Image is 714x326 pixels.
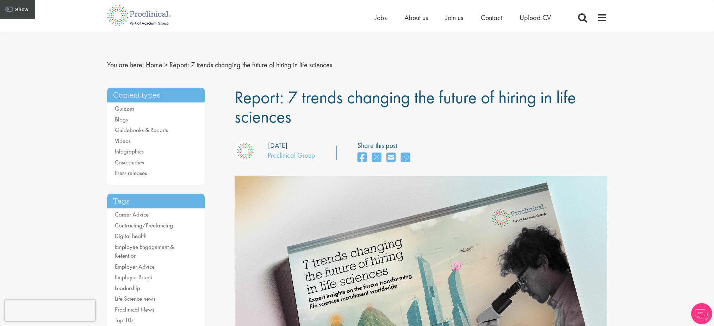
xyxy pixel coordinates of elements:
[358,150,367,165] a: share on facebook
[115,232,147,240] a: Digital health
[146,60,162,69] a: breadcrumb link
[115,284,140,292] a: Leadership
[115,158,144,166] a: Case studies
[481,13,502,22] a: Contact
[115,221,173,229] a: Contracting/Freelancing
[115,263,155,270] a: Employer Advice
[375,13,387,22] a: Jobs
[115,148,144,155] a: Infographics
[520,13,551,22] a: Upload CV
[235,86,576,128] span: Report: 7 trends changing the future of hiring in life sciences
[115,126,168,134] a: Guidebooks & Reports
[115,169,147,177] a: Press releases
[107,60,144,69] span: You are here:
[268,151,315,160] a: Proclinical Group
[115,243,174,260] a: Employee Engagement & Retention
[5,300,95,321] iframe: reCAPTCHA
[268,140,287,151] div: [DATE]
[235,140,256,162] img: Proclinical Group
[115,306,154,313] a: Proclinical News
[107,194,205,209] h3: Tags
[115,211,149,218] a: Career Advice
[115,105,134,112] a: Quizzes
[386,150,396,165] a: share on email
[115,137,131,145] a: Videos
[691,303,712,324] img: Chatbot
[401,150,410,165] a: share on whats app
[115,115,128,123] a: Blogs
[446,13,463,22] a: Join us
[404,13,428,22] a: About us
[372,150,381,165] a: share on twitter
[164,60,168,69] span: >
[115,316,134,324] a: Top 10s
[169,60,332,69] span: Report: 7 trends changing the future of hiring in life sciences
[115,273,153,281] a: Employer Brand
[107,88,205,103] h3: Content types
[358,140,414,151] label: Share this post
[115,295,155,302] a: Life Science news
